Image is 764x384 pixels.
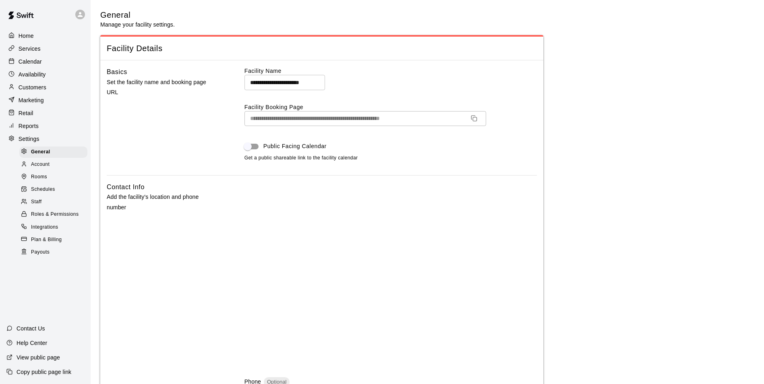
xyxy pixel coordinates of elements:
span: Account [31,161,50,169]
div: Account [19,159,87,170]
a: Retail [6,107,84,119]
span: Plan & Billing [31,236,62,244]
div: Rooms [19,171,87,183]
a: Settings [6,133,84,145]
p: Calendar [19,58,42,66]
p: Availability [19,70,46,78]
span: Get a public shareable link to the facility calendar [244,154,358,162]
a: Services [6,43,84,55]
p: Reports [19,122,39,130]
label: Facility Booking Page [244,103,537,111]
a: Home [6,30,84,42]
div: Roles & Permissions [19,209,87,220]
div: Plan & Billing [19,234,87,246]
p: Add the facility's location and phone number [107,192,219,212]
span: Staff [31,198,41,206]
p: Services [19,45,41,53]
div: Schedules [19,184,87,195]
a: Payouts [19,246,91,258]
label: Facility Name [244,67,537,75]
span: Integrations [31,223,58,231]
h6: Contact Info [107,182,145,192]
div: Integrations [19,222,87,233]
div: Staff [19,196,87,208]
button: Copy URL [468,112,480,125]
span: Schedules [31,186,55,194]
a: Integrations [19,221,91,233]
a: Reports [6,120,84,132]
a: Schedules [19,184,91,196]
p: Contact Us [17,324,45,332]
p: Retail [19,109,33,117]
p: Help Center [17,339,47,347]
iframe: Secure address input frame [243,180,538,366]
span: Facility Details [107,43,537,54]
span: Public Facing Calendar [263,142,327,151]
span: Rooms [31,173,47,181]
a: Rooms [19,171,91,184]
p: Copy public page link [17,368,71,376]
a: Customers [6,81,84,93]
a: Roles & Permissions [19,209,91,221]
h5: General [100,10,175,21]
p: Home [19,32,34,40]
span: Payouts [31,248,50,256]
a: Marketing [6,94,84,106]
span: General [31,148,50,156]
p: Customers [19,83,46,91]
a: Calendar [6,56,84,68]
p: Marketing [19,96,44,104]
p: Set the facility name and booking page URL [107,77,219,97]
div: General [19,147,87,158]
p: Manage your facility settings. [100,21,175,29]
a: Availability [6,68,84,81]
a: General [19,146,91,158]
a: Plan & Billing [19,233,91,246]
a: Staff [19,196,91,209]
h6: Basics [107,67,127,77]
div: Payouts [19,247,87,258]
p: Settings [19,135,39,143]
a: Account [19,158,91,171]
span: Roles & Permissions [31,211,79,219]
p: View public page [17,353,60,361]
